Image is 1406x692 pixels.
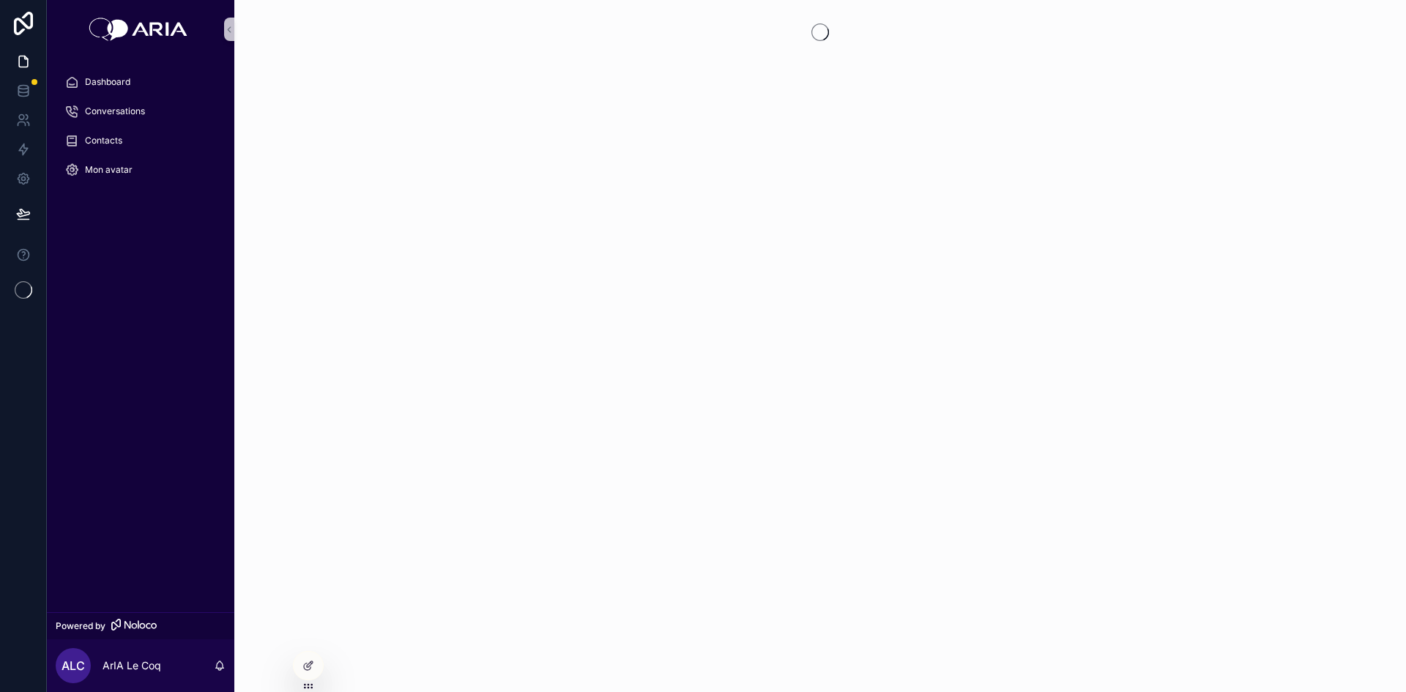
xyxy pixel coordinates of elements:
[103,658,161,673] p: ArIA Le Coq
[88,18,193,41] img: App logo
[47,59,234,202] div: scrollable content
[56,157,226,183] a: Mon avatar
[56,69,226,95] a: Dashboard
[56,98,226,124] a: Conversations
[56,620,105,632] span: Powered by
[85,164,133,176] span: Mon avatar
[47,612,234,639] a: Powered by
[85,135,122,146] span: Contacts
[62,657,85,674] span: ALC
[56,127,226,154] a: Contacts
[85,105,145,117] span: Conversations
[85,76,130,88] span: Dashboard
